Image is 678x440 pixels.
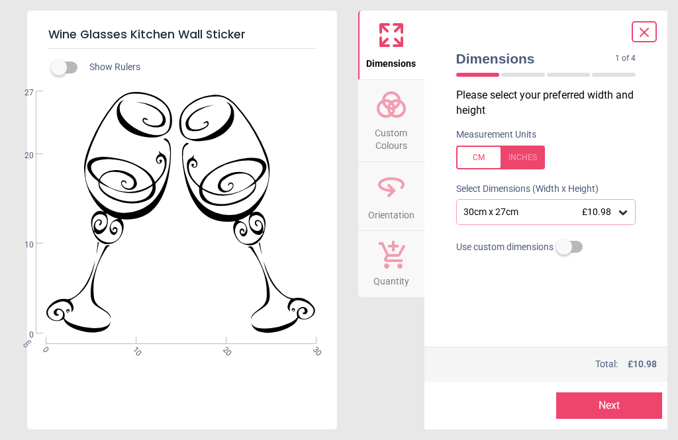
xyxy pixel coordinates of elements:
[9,330,34,341] span: 0
[615,53,636,64] span: 1 of 4
[456,88,647,118] p: Please select your preferred width and height
[9,240,34,251] span: 10
[556,392,662,419] button: Next
[48,21,316,49] h5: Wine Glasses Kitchen Wall Sticker
[446,183,599,196] label: Select Dimensions (Width x Height)
[40,345,48,353] span: 0
[9,150,34,161] span: 20
[366,51,416,71] span: Dimensions
[360,120,423,153] span: Custom Colours
[220,345,228,353] span: 20
[9,87,34,99] span: 27
[358,162,424,231] button: Orientation
[21,337,33,349] span: cm
[358,231,424,297] button: Quantity
[628,358,657,371] span: £
[456,241,554,254] span: Use custom dimensions
[130,345,138,353] span: 10
[59,60,337,75] div: Show Rulers
[310,345,318,353] span: 30
[582,206,611,217] span: £10.98
[462,206,617,218] div: 30cm x 27cm
[633,359,657,369] span: 10.98
[368,202,414,222] span: Orientation
[358,80,424,161] button: Custom Colours
[358,11,424,79] button: Dimensions
[456,128,536,142] label: Measurement Units
[455,358,657,371] div: Total:
[456,49,616,68] span: Dimensions
[373,269,409,288] span: Quantity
